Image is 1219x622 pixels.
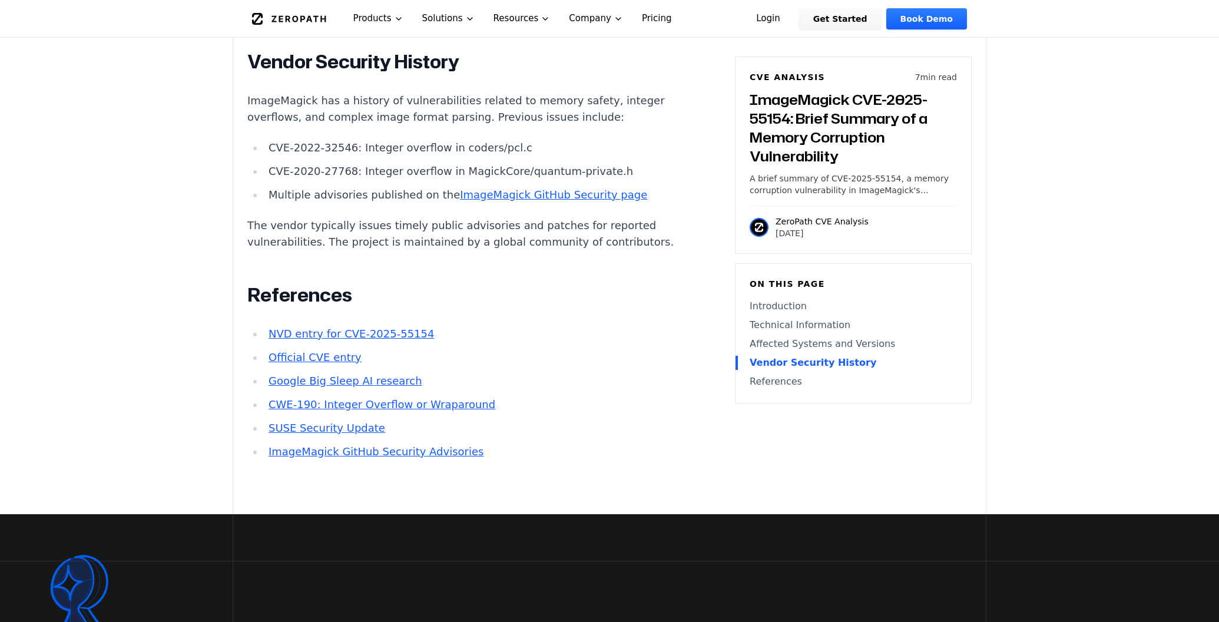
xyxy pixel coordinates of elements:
[750,71,825,83] h6: CVE Analysis
[460,188,647,201] a: ImageMagick GitHub Security page
[750,337,957,351] a: Affected Systems and Versions
[269,375,422,387] a: Google Big Sleep AI research
[750,375,957,389] a: References
[750,278,957,290] h6: On this page
[247,50,685,74] h2: Vendor Security History
[269,327,434,340] a: NVD entry for CVE-2025-55154
[750,299,957,313] a: Introduction
[750,173,957,196] p: A brief summary of CVE-2025-55154, a memory corruption vulnerability in ImageMagick's ReadOneMNGI...
[264,163,685,180] li: CVE-2020-27768: Integer overflow in MagickCore/quantum-private.h
[269,351,362,363] a: Official CVE entry
[750,356,957,370] a: Vendor Security History
[264,140,685,156] li: CVE-2022-32546: Integer overflow in coders/pcl.c
[269,422,385,434] a: SUSE Security Update
[750,90,957,166] h3: ImageMagick CVE-2025-55154: Brief Summary of a Memory Corruption Vulnerability
[776,216,869,227] p: ZeroPath CVE Analysis
[776,227,869,239] p: [DATE]
[264,187,685,203] li: Multiple advisories published on the
[750,318,957,332] a: Technical Information
[247,217,685,250] p: The vendor typically issues timely public advisories and patches for reported vulnerabilities. Th...
[799,8,882,29] a: Get Started
[915,71,957,83] p: 7 min read
[247,283,685,307] h2: References
[247,92,685,125] p: ImageMagick has a history of vulnerabilities related to memory safety, integer overflows, and com...
[742,8,794,29] a: Login
[269,445,483,458] a: ImageMagick GitHub Security Advisories
[750,218,768,237] img: ZeroPath CVE Analysis
[886,8,967,29] a: Book Demo
[269,398,495,411] a: CWE-190: Integer Overflow or Wraparound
